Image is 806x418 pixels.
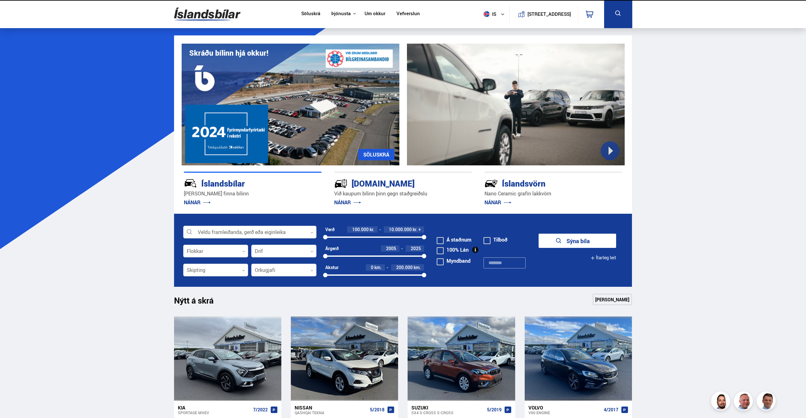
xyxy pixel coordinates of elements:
span: 2005 [386,245,396,251]
img: eKx6w-_Home_640_.png [182,44,399,165]
a: NÁNAR [484,199,511,206]
div: Íslandsbílar [184,177,299,188]
p: Við kaupum bílinn þinn gegn staðgreiðslu [334,190,472,197]
a: NÁNAR [334,199,361,206]
span: km. [374,265,382,270]
a: NÁNAR [184,199,211,206]
button: [STREET_ADDRESS] [530,11,569,17]
span: 100.000 [352,226,369,232]
div: Verð [325,227,334,232]
p: [PERSON_NAME] finna bílinn [184,190,322,197]
div: Árgerð [325,246,339,251]
img: JRvxyua_JYH6wB4c.svg [184,177,197,190]
div: Nissan [295,405,367,410]
span: 5/2018 [370,407,384,412]
div: Suzuki [411,405,484,410]
a: Söluskrá [301,11,320,17]
span: 4/2017 [604,407,618,412]
span: 7/2022 [253,407,268,412]
img: G0Ugv5HjCgRt.svg [174,4,241,24]
div: Kia [178,405,251,410]
div: [DOMAIN_NAME] [334,177,449,188]
img: tr5P-W3DuiFaO7aO.svg [334,177,347,190]
a: [PERSON_NAME] [593,294,632,305]
span: + [418,227,421,232]
img: -Svtn6bYgwAsiwNX.svg [484,177,498,190]
img: siFngHWaQ9KaOqBr.png [735,392,754,411]
button: Sýna bíla [539,234,616,248]
span: 200.000 [396,264,413,270]
button: is [481,5,509,23]
div: SX4 S-Cross S-CROSS [411,410,484,415]
div: Akstur [325,265,339,270]
div: V60 ENGINE [528,410,601,415]
p: Nano Ceramic grafín lakkvörn [484,190,622,197]
label: Á staðnum [437,237,472,242]
a: Vefverslun [397,11,420,17]
label: Myndband [437,258,471,263]
span: km. [414,265,421,270]
span: 5/2019 [487,407,502,412]
span: 0 [371,264,373,270]
label: 100% Lán [437,247,469,252]
span: 2025 [411,245,421,251]
span: 10.000.000 [389,226,412,232]
div: Íslandsvörn [484,177,600,188]
img: svg+xml;base64,PHN2ZyB4bWxucz0iaHR0cDovL3d3dy53My5vcmcvMjAwMC9zdmciIHdpZHRoPSI1MTIiIGhlaWdodD0iNT... [484,11,490,17]
label: Tilboð [484,237,508,242]
h1: Skráðu bílinn hjá okkur! [189,49,268,57]
span: is [481,11,497,17]
div: Qashqai TEKNA [295,410,367,415]
a: SÖLUSKRÁ [358,149,394,160]
img: nhp88E3Fdnt1Opn2.png [712,392,731,411]
img: FbJEzSuNWCJXmdc-.webp [758,392,777,411]
span: kr. [413,227,417,232]
button: Þjónusta [331,11,351,17]
div: Sportage MHEV [178,410,251,415]
h1: Nýtt á skrá [174,296,225,309]
span: kr. [370,227,374,232]
div: Volvo [528,405,601,410]
button: Ítarleg leit [590,251,616,265]
a: Um okkur [365,11,385,17]
a: [STREET_ADDRESS] [513,5,574,23]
